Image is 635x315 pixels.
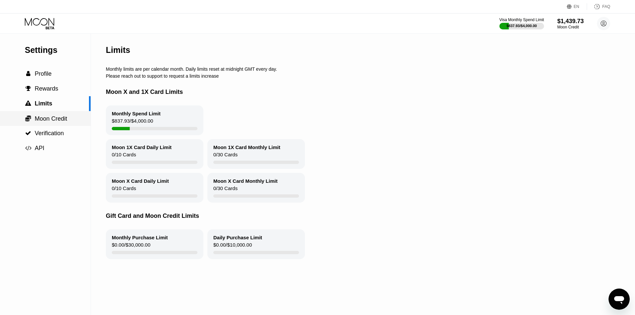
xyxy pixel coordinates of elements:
[112,152,136,161] div: 0 / 10 Cards
[567,3,587,10] div: EN
[213,144,280,150] div: Moon 1X Card Monthly Limit
[112,144,172,150] div: Moon 1X Card Daily Limit
[602,4,610,9] div: FAQ
[26,71,30,77] span: 
[506,24,537,28] div: $837.93 / $4,000.00
[25,71,31,77] div: 
[557,18,584,25] div: $1,439.73
[213,178,277,184] div: Moon X Card Monthly Limit
[213,152,237,161] div: 0 / 30 Cards
[25,100,31,106] span: 
[106,203,614,229] div: Gift Card and Moon Credit Limits
[106,45,130,55] div: Limits
[35,145,44,151] span: API
[213,185,237,194] div: 0 / 30 Cards
[25,86,31,92] span: 
[106,79,614,105] div: Moon X and 1X Card Limits
[25,115,31,122] span: 
[609,289,630,310] iframe: Tlačidlo na spustenie okna správ
[112,111,161,116] div: Monthly Spend Limit
[35,115,67,122] span: Moon Credit
[213,235,262,240] div: Daily Purchase Limit
[25,45,91,55] div: Settings
[557,18,584,29] div: $1,439.73Moon Credit
[25,145,31,151] span: 
[112,118,153,127] div: $837.93 / $4,000.00
[213,242,252,251] div: $0.00 / $10,000.00
[35,70,52,77] span: Profile
[106,66,614,72] div: Monthly limits are per calendar month. Daily limits reset at midnight GMT every day.
[112,185,136,194] div: 0 / 10 Cards
[106,73,614,79] div: Please reach out to support to request a limits increase
[112,235,168,240] div: Monthly Purchase Limit
[35,130,64,137] span: Verification
[112,242,150,251] div: $0.00 / $30,000.00
[587,3,610,10] div: FAQ
[499,18,544,22] div: Visa Monthly Spend Limit
[112,178,169,184] div: Moon X Card Daily Limit
[574,4,579,9] div: EN
[25,130,31,136] span: 
[35,85,58,92] span: Rewards
[557,25,584,29] div: Moon Credit
[35,100,52,107] span: Limits
[499,18,544,29] div: Visa Monthly Spend Limit$837.93/$4,000.00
